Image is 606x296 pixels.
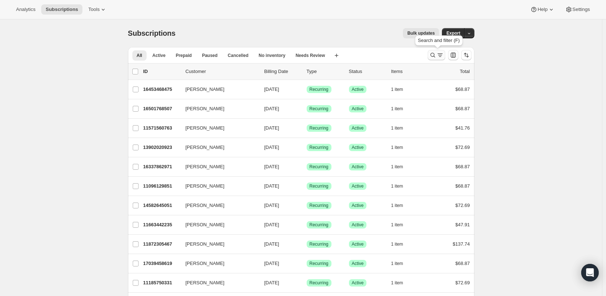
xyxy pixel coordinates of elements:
span: $47.91 [455,222,470,227]
span: All [137,53,142,58]
span: [PERSON_NAME] [186,202,225,209]
span: Active [352,87,364,92]
span: [DATE] [264,203,279,208]
p: Total [460,68,470,75]
span: [DATE] [264,183,279,189]
button: 1 item [391,123,411,133]
span: Subscriptions [128,29,176,37]
div: 11872305467[PERSON_NAME][DATE]SuccessRecurringSuccessActive1 item$137.74 [143,239,470,249]
span: [DATE] [264,261,279,266]
span: Active [152,53,166,58]
span: [PERSON_NAME] [186,260,225,267]
button: Bulk updates [403,28,439,38]
span: [PERSON_NAME] [186,182,225,190]
span: 1 item [391,183,403,189]
div: 11185750331[PERSON_NAME][DATE]SuccessRecurringSuccessActive1 item$72.69 [143,278,470,288]
button: Create new view [331,50,342,61]
span: Active [352,145,364,150]
button: [PERSON_NAME] [181,219,254,231]
button: [PERSON_NAME] [181,84,254,95]
span: 1 item [391,261,403,266]
button: [PERSON_NAME] [181,103,254,115]
span: $68.87 [455,261,470,266]
span: Subscriptions [46,7,78,12]
button: [PERSON_NAME] [181,277,254,289]
span: [DATE] [264,222,279,227]
span: Prepaid [176,53,192,58]
span: $41.76 [455,125,470,131]
span: Bulk updates [407,30,435,36]
span: Active [352,222,364,228]
p: 16337862971 [143,163,180,170]
button: [PERSON_NAME] [181,200,254,211]
span: [DATE] [264,106,279,111]
span: Recurring [310,280,329,286]
span: [PERSON_NAME] [186,144,225,151]
span: Active [352,125,364,131]
span: Recurring [310,145,329,150]
span: [PERSON_NAME] [186,86,225,93]
button: 1 item [391,104,411,114]
div: 17039458619[PERSON_NAME][DATE]SuccessRecurringSuccessActive1 item$68.87 [143,258,470,269]
button: Export [442,28,465,38]
span: 1 item [391,222,403,228]
div: 16453468475[PERSON_NAME][DATE]SuccessRecurringSuccessActive1 item$68.87 [143,84,470,95]
span: Paused [202,53,218,58]
span: [DATE] [264,125,279,131]
p: Customer [186,68,259,75]
span: $68.87 [455,164,470,169]
span: Help [537,7,547,12]
p: 11571560763 [143,124,180,132]
div: Type [307,68,343,75]
span: Recurring [310,125,329,131]
div: 11571560763[PERSON_NAME][DATE]SuccessRecurringSuccessActive1 item$41.76 [143,123,470,133]
span: [DATE] [264,164,279,169]
span: Tools [88,7,100,12]
span: No inventory [259,53,285,58]
span: 1 item [391,125,403,131]
div: 16501768507[PERSON_NAME][DATE]SuccessRecurringSuccessActive1 item$68.87 [143,104,470,114]
span: Cancelled [228,53,249,58]
span: Active [352,280,364,286]
span: Recurring [310,222,329,228]
span: $68.87 [455,106,470,111]
span: $72.69 [455,203,470,208]
span: [PERSON_NAME] [186,163,225,170]
span: 1 item [391,164,403,170]
p: 14582645051 [143,202,180,209]
p: 16501768507 [143,105,180,112]
button: 1 item [391,239,411,249]
p: 17039458619 [143,260,180,267]
button: 1 item [391,142,411,153]
span: [PERSON_NAME] [186,241,225,248]
span: [PERSON_NAME] [186,105,225,112]
span: [DATE] [264,145,279,150]
button: 1 item [391,84,411,95]
button: Sort the results [461,50,471,60]
span: 1 item [391,106,403,112]
div: IDCustomerBilling DateTypeStatusItemsTotal [143,68,470,75]
button: [PERSON_NAME] [181,122,254,134]
span: Analytics [16,7,35,12]
span: 1 item [391,280,403,286]
span: Recurring [310,261,329,266]
span: $137.74 [453,241,470,247]
p: 13902020923 [143,144,180,151]
span: $72.69 [455,145,470,150]
div: Open Intercom Messenger [581,264,599,281]
p: 11872305467 [143,241,180,248]
span: Needs Review [296,53,325,58]
button: 1 item [391,181,411,191]
span: Recurring [310,106,329,112]
button: 1 item [391,278,411,288]
span: 1 item [391,203,403,208]
button: Customize table column order and visibility [448,50,458,60]
span: Active [352,183,364,189]
div: 16337862971[PERSON_NAME][DATE]SuccessRecurringSuccessActive1 item$68.87 [143,162,470,172]
span: [DATE] [264,87,279,92]
p: 11096129851 [143,182,180,190]
span: [DATE] [264,241,279,247]
p: Status [349,68,385,75]
span: Recurring [310,87,329,92]
button: Subscriptions [41,4,82,15]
